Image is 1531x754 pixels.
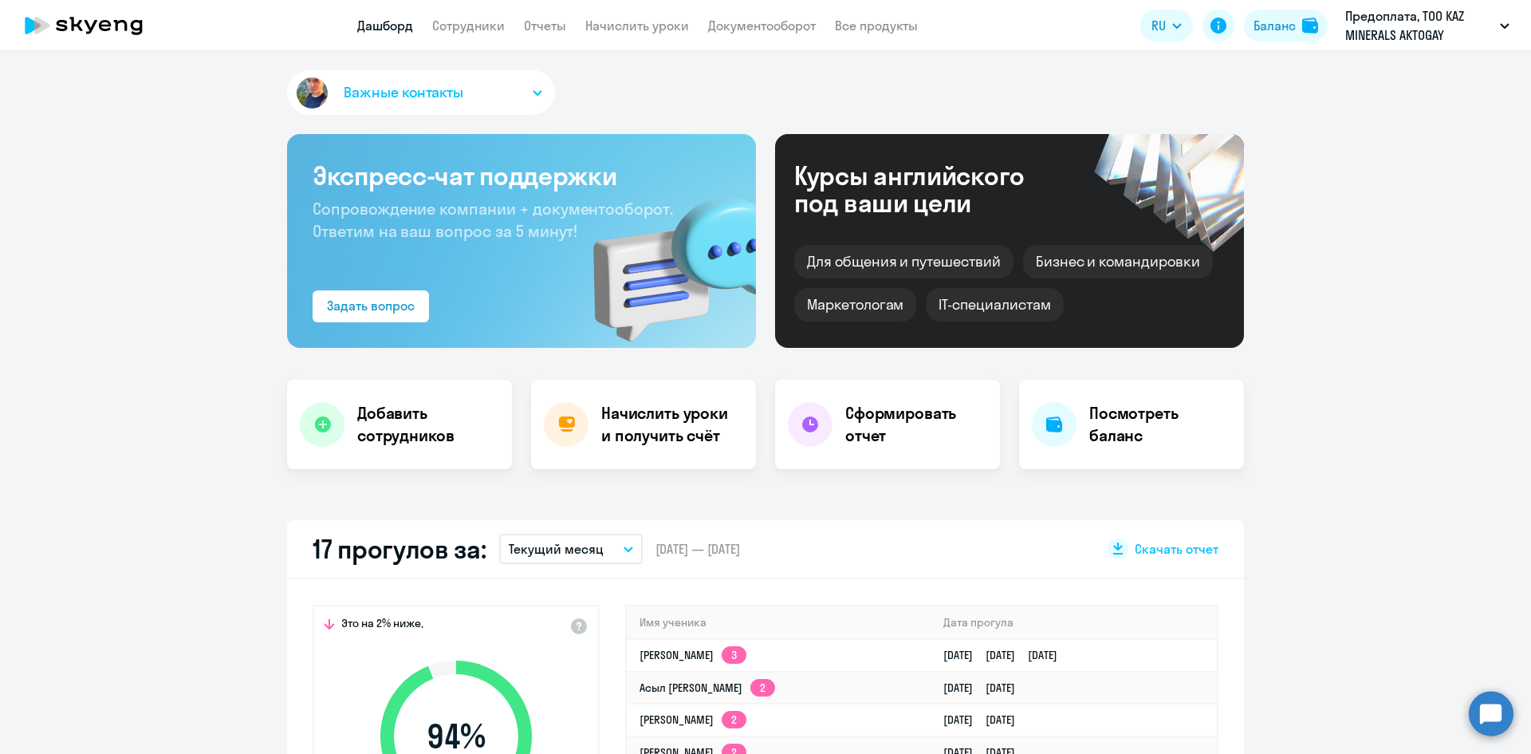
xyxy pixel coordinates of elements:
p: Предоплата, ТОО KAZ MINERALS AKTOGAY [1345,6,1494,45]
p: Текущий месяц [509,539,604,559]
h4: Сформировать отчет [845,402,987,447]
a: [PERSON_NAME]3 [640,648,746,662]
button: RU [1140,10,1193,41]
button: Балансbalance [1244,10,1328,41]
img: bg-img [570,168,756,348]
span: Важные контакты [344,82,463,103]
a: Отчеты [524,18,566,34]
a: Начислить уроки [585,18,689,34]
app-skyeng-badge: 3 [722,646,746,664]
span: Это на 2% ниже, [341,616,423,635]
div: Для общения и путешествий [794,245,1013,278]
div: Бизнес и командировки [1023,245,1213,278]
span: Сопровождение компании + документооборот. Ответим на ваш вопрос за 5 минут! [313,199,673,241]
button: Важные контакты [287,70,555,115]
app-skyeng-badge: 2 [722,711,746,728]
span: RU [1151,16,1166,35]
a: Все продукты [835,18,918,34]
h4: Добавить сотрудников [357,402,499,447]
a: [DATE][DATE] [943,713,1028,727]
h2: 17 прогулов за: [313,533,486,565]
img: balance [1302,18,1318,34]
div: Маркетологам [794,288,916,322]
a: [DATE][DATE][DATE] [943,648,1070,662]
a: Асыл [PERSON_NAME]2 [640,681,775,695]
button: Предоплата, ТОО KAZ MINERALS AKTOGAY [1337,6,1517,45]
span: [DATE] — [DATE] [655,540,740,558]
app-skyeng-badge: 2 [750,679,775,697]
div: Задать вопрос [327,296,415,315]
h4: Начислить уроки и получить счёт [601,402,740,447]
a: Документооборот [708,18,816,34]
button: Текущий месяц [499,534,643,564]
a: Дашборд [357,18,413,34]
th: Имя ученика [627,606,931,639]
h3: Экспресс-чат поддержки [313,160,730,191]
a: Сотрудники [432,18,505,34]
img: avatar [293,74,331,112]
div: IT-специалистам [926,288,1063,322]
span: Скачать отчет [1135,540,1218,558]
th: Дата прогула [931,606,1217,639]
h4: Посмотреть баланс [1089,402,1231,447]
div: Баланс [1254,16,1296,35]
button: Задать вопрос [313,290,429,322]
a: [PERSON_NAME]2 [640,713,746,727]
a: [DATE][DATE] [943,681,1028,695]
div: Курсы английского под ваши цели [794,162,1067,216]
